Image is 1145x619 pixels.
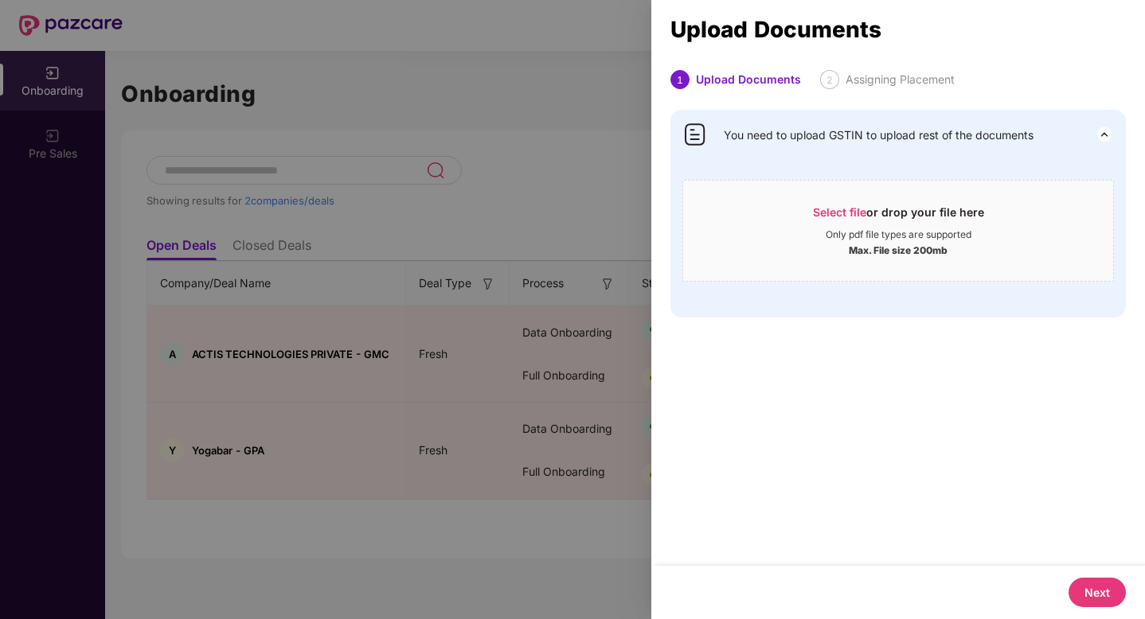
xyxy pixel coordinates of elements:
img: svg+xml;base64,PHN2ZyB3aWR0aD0iMjQiIGhlaWdodD0iMjQiIHZpZXdCb3g9IjAgMCAyNCAyNCIgZmlsbD0ibm9uZSIgeG... [1095,125,1114,144]
span: You need to upload GSTIN to upload rest of the documents [724,127,1034,144]
div: or drop your file here [813,204,984,228]
div: Only pdf file types are supported [826,228,971,241]
div: Max. File size 200mb [849,241,948,257]
span: 2 [827,74,833,86]
div: Assigning Placement [846,70,955,89]
span: 1 [677,74,683,86]
img: svg+xml;base64,PHN2ZyB4bWxucz0iaHR0cDovL3d3dy53My5vcmcvMjAwMC9zdmciIHdpZHRoPSI0MCIgaGVpZ2h0PSI0MC... [682,122,708,147]
button: Next [1069,578,1126,607]
span: Select fileor drop your file hereOnly pdf file types are supportedMax. File size 200mb [683,193,1113,269]
div: Upload Documents [670,21,1126,38]
div: Upload Documents [696,70,801,89]
span: Select file [813,205,866,219]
